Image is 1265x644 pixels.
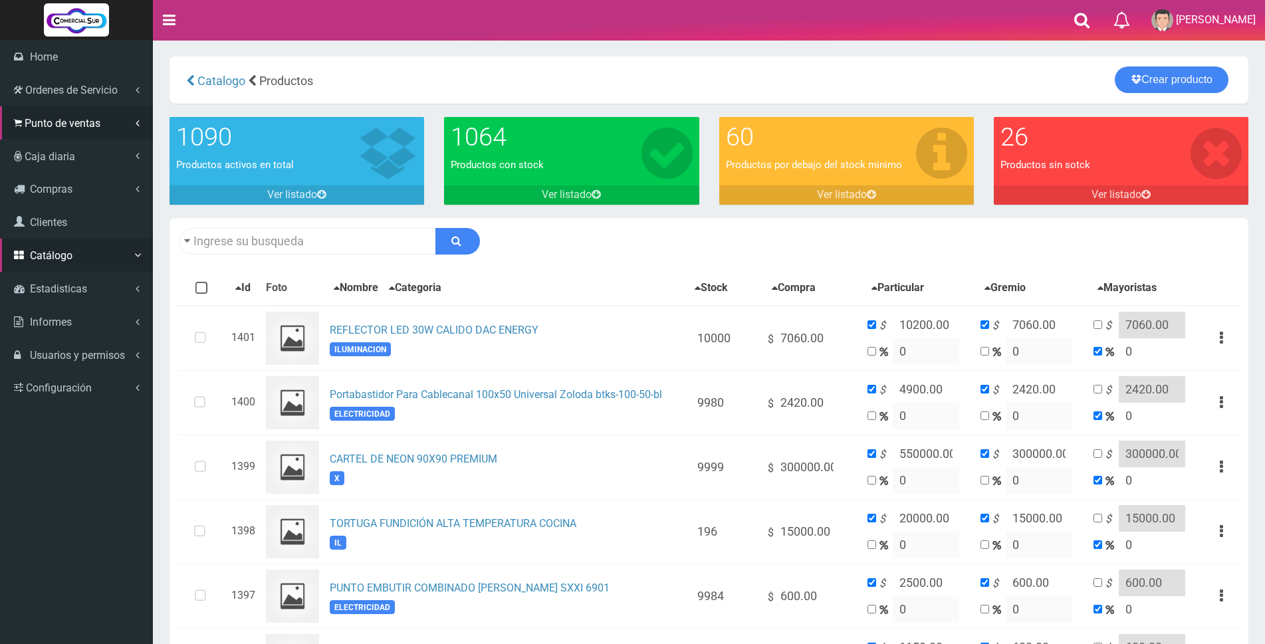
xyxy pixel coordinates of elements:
img: ... [266,441,319,494]
i: $ [1105,318,1119,334]
td: 1401 [226,306,261,371]
font: Ver listado [817,188,867,201]
i: $ [879,447,893,463]
span: Productos [259,74,313,88]
font: 1064 [451,122,507,152]
input: Ingrese su busqueda [179,228,436,255]
font: 60 [726,122,754,152]
i: $ [992,318,1006,334]
span: Informes [30,316,72,328]
span: Compras [30,183,72,195]
span: ILUMINACION [330,342,391,356]
a: Portabastidor Para Cablecanal 100x50 Universal Zoloda btks-100-50-bl [330,388,662,401]
img: ... [266,570,319,623]
i: $ [879,512,893,527]
span: Home [30,51,58,63]
span: Caja diaria [25,150,75,163]
td: $ [762,499,862,564]
button: Stock [691,280,732,296]
th: Foto [261,271,324,306]
i: $ [992,447,1006,463]
i: $ [1105,576,1119,591]
i: $ [879,576,893,591]
span: Catálogo [30,249,72,262]
span: [PERSON_NAME] [1176,13,1256,26]
i: $ [992,576,1006,591]
td: $ [762,370,862,435]
i: $ [879,383,893,398]
a: Crear producto [1115,66,1228,93]
a: Ver listado [994,185,1248,205]
td: $ [762,306,862,371]
td: 1398 [226,499,261,564]
img: ... [266,312,319,365]
font: 1090 [176,122,232,152]
a: Ver listado [170,185,424,205]
span: Configuración [26,381,92,394]
span: IL [330,536,346,550]
font: 26 [1000,122,1028,152]
font: Ver listado [1092,188,1141,201]
span: Ordenes de Servicio [25,84,118,96]
td: 1397 [226,564,261,628]
span: X [330,471,344,485]
td: 1399 [226,435,261,499]
span: Usuarios y permisos [30,349,125,362]
i: $ [1105,447,1119,463]
i: $ [1105,383,1119,398]
td: 1400 [226,370,261,435]
img: Logo grande [44,3,109,37]
i: $ [1105,512,1119,527]
a: REFLECTOR LED 30W CALIDO DAC ENERGY [330,324,538,336]
button: Nombre [330,280,382,296]
span: Estadisticas [30,282,87,295]
i: $ [879,318,893,334]
font: Productos activos en total [176,159,294,171]
button: Id [231,280,255,296]
span: ELECTRICIDAD [330,407,395,421]
i: $ [992,512,1006,527]
i: $ [992,383,1006,398]
td: $ [762,564,862,628]
button: Gremio [980,280,1030,296]
span: Clientes [30,216,67,229]
font: Productos sin sotck [1000,159,1090,171]
img: ... [266,376,319,429]
font: Ver listado [542,188,592,201]
td: $ [762,435,862,499]
img: ... [266,505,319,558]
font: Ver listado [267,188,317,201]
a: Ver listado [444,185,699,205]
font: Productos con stock [451,159,544,171]
button: Particular [867,280,928,296]
a: Catalogo [195,74,245,88]
span: ELECTRICIDAD [330,600,395,614]
a: CARTEL DE NEON 90X90 PREMIUM [330,453,497,465]
img: User Image [1151,9,1173,31]
span: Punto de ventas [25,117,100,130]
button: Mayoristas [1093,280,1161,296]
span: Catalogo [197,74,245,88]
a: Ver listado [719,185,974,205]
font: Productos por debajo del stock minimo [726,159,902,171]
a: PUNTO EMBUTIR COMBINADO [PERSON_NAME] SXXI 6901 [330,582,610,594]
button: Categoria [385,280,445,296]
a: TORTUGA FUNDICIÓN ALTA TEMPERATURA COCINA [330,517,576,530]
button: Compra [768,280,820,296]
